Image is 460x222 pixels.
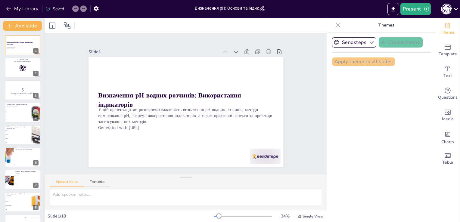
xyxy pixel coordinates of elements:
p: Themes [343,18,430,32]
div: 4 [33,116,39,121]
div: 7 [33,183,39,188]
button: Add slide [3,21,42,31]
strong: Визначення рН водних розчинів: Використання індикаторів [7,42,33,45]
div: П [PERSON_NAME] [441,4,452,14]
div: Add images, graphics, shapes or video [436,105,460,126]
div: 7 [5,170,40,190]
button: Export to PowerPoint [387,3,399,15]
div: 5 [5,125,40,145]
p: Generated with [URL] [7,48,39,49]
button: Present [400,3,430,15]
button: Create theme [379,37,423,48]
div: Saved [45,6,64,12]
div: Add text boxes [436,61,460,83]
p: У цій презентації ми розглянемо важливість визначення рН водних розчинів, методи вимірювання рН, ... [7,45,39,48]
button: Transcript [84,180,111,187]
div: Slide 1 [108,21,234,67]
div: 3 [5,80,40,100]
span: Оксид [6,134,31,135]
span: 0-6 [6,112,31,113]
span: Text [443,72,452,79]
span: Натрій [6,138,31,139]
span: Індикаторна рідина [6,205,31,206]
input: Insert title [195,4,259,13]
div: 100 [23,214,40,221]
span: pH-метр [6,201,31,202]
span: 0 [15,156,40,157]
span: Лимонний сік [15,175,40,176]
div: 2 [33,71,39,76]
div: Change the overall theme [436,18,460,40]
p: and login with code [7,60,39,62]
span: 5 [15,164,40,165]
span: Questions [438,94,458,101]
span: Лакмус [6,130,31,131]
p: Яке значення рН є нейтральним? [15,148,39,150]
p: [PERSON_NAME] з наведених розчинів є лужним? [15,171,39,174]
div: 1 [33,48,39,54]
p: Який метод вимірювання рН є найбільш точним? [7,193,30,196]
span: Position [64,22,71,29]
div: 6 [33,160,39,165]
span: Лакмусовий папір [6,197,31,198]
span: 7 [6,108,31,109]
span: Оцет [6,209,31,210]
button: П [PERSON_NAME] [441,3,452,15]
button: Speaker Notes [50,180,84,187]
p: 5 [7,87,39,93]
p: Який індикатор використовується для визначення рН? [7,126,30,129]
div: 2 [5,58,40,78]
div: 6 [5,147,40,167]
button: Apply theme to all slides [332,57,395,66]
span: Media [442,116,454,122]
strong: [DOMAIN_NAME] [20,59,29,60]
span: Single View [303,214,323,219]
span: 14 [15,160,40,161]
button: My Library [5,4,41,14]
strong: Готові до тесту? Починаємо через 3, 2, 1! [11,93,34,94]
strong: Визначення рН водних розчинів: Використання індикаторів [101,65,242,117]
div: 1 [5,35,40,55]
div: Add ready made slides [436,40,460,61]
span: Оцет [15,179,40,180]
span: Сода [15,183,40,183]
p: У цій презентації ми розглянемо важливість визначення рН водних розчинів, методи вимірювання рН, ... [96,79,269,150]
span: Template [439,51,457,57]
div: 34 % [278,213,292,219]
div: 3 [33,93,39,98]
div: 8 [33,205,39,210]
span: Хлор [6,142,31,143]
div: 8 [5,192,40,212]
div: Add charts and graphs [436,126,460,148]
span: Theme [441,29,455,36]
span: Charts [441,139,454,145]
div: 4 [5,103,40,122]
p: Go to [7,59,39,61]
p: Generated with [URL] [94,97,263,156]
div: Get real-time input from your audience [436,83,460,105]
div: Add a table [436,148,460,170]
div: Layout [48,21,57,30]
span: Table [442,159,453,166]
span: 5-10 [6,119,31,120]
button: Sendsteps [332,37,376,48]
div: Slide 1 / 18 [48,213,214,219]
p: [PERSON_NAME] показник рН вказує на кислотність розчину? [7,103,30,107]
div: 5 [33,138,39,143]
